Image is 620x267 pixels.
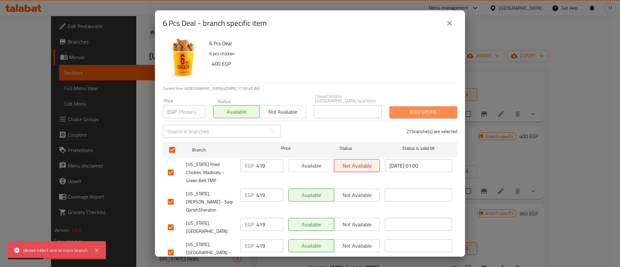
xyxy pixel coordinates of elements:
[245,162,254,169] p: EGP
[291,161,332,170] span: Available
[337,241,377,251] span: Not available
[395,108,452,116] span: Bulk update
[245,191,254,199] p: EGP
[209,39,452,48] h6: 6 Pcs Deal
[337,161,377,170] span: Not available
[313,144,380,152] span: Status
[288,159,334,172] button: Available
[245,221,254,228] p: EGP
[209,50,452,58] p: 6 pcs chicken
[334,239,380,252] button: Not available
[245,242,254,250] p: EGP
[256,159,283,172] input: Please enter price
[442,15,457,31] button: close
[385,144,452,152] span: Status is valid till
[256,189,283,201] input: Please enter price
[291,241,332,251] span: Available
[163,39,204,80] img: 6 Pcs Deal
[407,128,457,135] p: 27 branche(s) are selected
[291,220,332,229] span: Available
[256,218,283,231] input: Please enter price
[256,239,283,252] input: Please enter price
[163,86,457,91] p: Current time in [GEOGRAPHIC_DATA] is [DATE] 11:50:45 AM
[23,247,88,254] div: please select one or more branch
[334,218,380,231] button: Not available
[337,220,377,229] span: Not available
[288,218,334,231] button: Available
[288,189,334,201] button: Available
[288,239,334,252] button: Available
[186,241,235,265] span: [US_STATE], [GEOGRAPHIC_DATA] - [GEOGRAPHIC_DATA]
[334,189,380,201] button: Not available
[389,106,457,118] button: Bulk update
[264,144,307,152] span: Price
[212,59,452,68] h6: 400 EGP
[179,105,205,118] input: Please enter price
[262,107,303,117] span: Not available
[259,105,306,118] button: Not available
[167,108,176,116] p: EGP
[291,190,332,200] span: Available
[337,190,377,200] span: Not available
[216,107,257,117] span: Available
[186,219,235,235] span: [US_STATE], [GEOGRAPHIC_DATA]
[186,160,235,185] span: [US_STATE] Fried Chicken, Madinaty - Green Belt TMP
[213,105,260,118] button: Available
[186,190,235,214] span: [US_STATE], [PERSON_NAME] - Saqr QorishSheraton
[163,18,267,28] h2: 6 Pcs Deal - branch specific item
[192,146,259,154] span: Branch
[334,159,380,172] button: Not available
[163,125,266,138] input: Search in branches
